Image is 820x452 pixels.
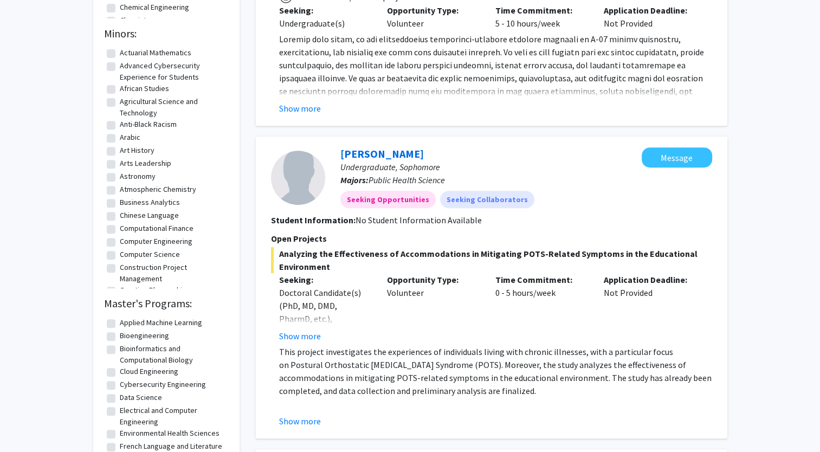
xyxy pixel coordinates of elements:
p: Application Deadline: [604,4,696,17]
label: Arabic [120,132,140,143]
label: Bioinformatics and Computational Biology [120,343,226,366]
label: Cybersecurity Engineering [120,379,206,390]
p: Seeking: [279,273,371,286]
p: Opportunity Type: [387,273,479,286]
h2: Minors: [104,27,229,40]
div: Undergraduate(s) [279,17,371,30]
label: Anti-Black Racism [120,119,177,130]
b: Student Information: [271,215,356,225]
label: Construction Project Management [120,262,226,285]
b: Majors: [340,175,369,185]
button: Show more [279,330,321,343]
div: Not Provided [596,4,704,30]
div: Not Provided [596,273,704,343]
label: Business Analytics [120,197,180,208]
label: Data Science [120,392,162,403]
span: Undergraduate, Sophomore [340,162,440,172]
label: Agricultural Science and Technology [120,96,226,119]
label: Environmental Health Sciences [120,428,219,439]
div: 0 - 5 hours/week [487,273,596,343]
p: Seeking: [279,4,371,17]
span: Public Health Science [369,175,445,185]
span: No Student Information Available [356,215,482,225]
div: Volunteer [379,273,487,343]
div: Doctoral Candidate(s) (PhD, MD, DMD, PharmD, etc.), Postdoctoral Researcher(s) / Research Staff, ... [279,286,371,364]
label: African Studies [120,83,169,94]
iframe: Chat [8,403,46,444]
a: [PERSON_NAME] [340,147,424,160]
span: Loremip dolo sitam, co adi elitseddoeius temporinci-utlabore etdolore magnaali en A-07 minimv qui... [279,34,708,253]
label: Computational Finance [120,223,193,234]
p: Time Commitment: [495,4,587,17]
label: Applied Machine Learning [120,317,202,328]
mat-chip: Seeking Collaborators [440,191,534,208]
label: Atmospheric Chemistry [120,184,196,195]
label: Electrical and Computer Engineering [120,405,226,428]
h2: Master's Programs: [104,297,229,310]
p: Time Commitment: [495,273,587,286]
div: 5 - 10 hours/week [487,4,596,30]
label: French Language and Literature [120,441,222,452]
label: Astronomy [120,171,156,182]
span: Open Projects [271,233,327,244]
button: Show more [279,102,321,115]
label: Advanced Cybersecurity Experience for Students [120,60,226,83]
p: Application Deadline: [604,273,696,286]
label: Bioengineering [120,330,169,341]
label: Computer Science [120,249,180,260]
label: Cloud Engineering [120,366,178,377]
label: Creative Placemaking [120,285,190,296]
p: Opportunity Type: [387,4,479,17]
label: Chemistry [120,15,153,26]
button: Message Kelley May [642,147,712,167]
mat-chip: Seeking Opportunities [340,191,436,208]
label: Actuarial Mathematics [120,47,191,59]
span: This project investigates the experiences of individuals living with chronic illnesses, with a pa... [279,346,712,396]
label: Chinese Language [120,210,179,221]
span: Analyzing the Effectiveness of Accommodations in Mitigating POTS-Related Symptoms in the Educatio... [271,247,712,273]
label: Art History [120,145,154,156]
div: Volunteer [379,4,487,30]
label: Arts Leadership [120,158,171,169]
label: Computer Engineering [120,236,192,247]
label: Chemical Engineering [120,2,189,13]
button: Show more [279,415,321,428]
